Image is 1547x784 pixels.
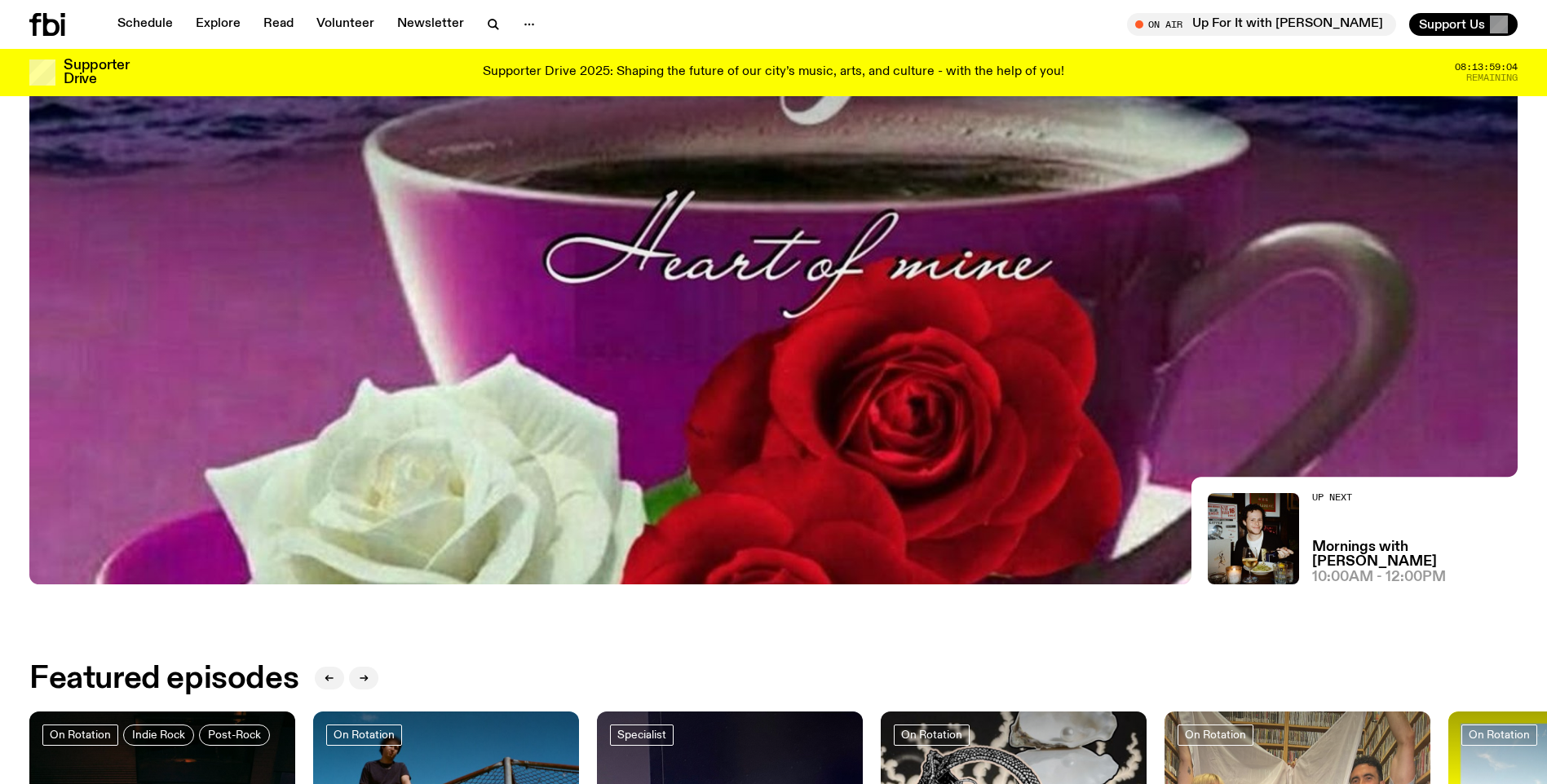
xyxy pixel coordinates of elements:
h3: Supporter Drive [64,59,129,86]
a: On Rotation [326,725,402,746]
span: On Rotation [1469,729,1530,741]
button: On AirUp For It with [PERSON_NAME] [1127,13,1396,36]
span: Post-Rock [208,729,261,741]
span: On Rotation [50,729,111,741]
h2: Featured episodes [29,664,298,694]
span: On Rotation [334,729,395,741]
a: On Rotation [42,725,118,746]
a: On Rotation [894,725,970,746]
a: Schedule [108,13,183,36]
a: Post-Rock [199,725,270,746]
span: Specialist [617,729,666,741]
span: 10:00am - 12:00pm [1312,570,1446,584]
a: Indie Rock [123,725,194,746]
span: Support Us [1419,17,1485,32]
button: Support Us [1409,13,1518,36]
a: Newsletter [387,13,474,36]
a: Specialist [610,725,674,746]
a: Mornings with [PERSON_NAME] [1312,540,1518,568]
a: On Rotation [1178,725,1253,746]
a: Explore [186,13,250,36]
span: 08:13:59:04 [1455,63,1518,72]
p: Supporter Drive 2025: Shaping the future of our city’s music, arts, and culture - with the help o... [483,65,1064,80]
img: Sam blankly stares at the camera, brightly lit by a camera flash wearing a hat collared shirt and... [1208,493,1299,584]
span: Remaining [1466,73,1518,82]
a: On Rotation [1461,725,1537,746]
a: Read [254,13,303,36]
span: On Rotation [901,729,962,741]
a: Volunteer [307,13,384,36]
span: Indie Rock [132,729,185,741]
h2: Up Next [1312,493,1518,502]
span: On Rotation [1185,729,1246,741]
